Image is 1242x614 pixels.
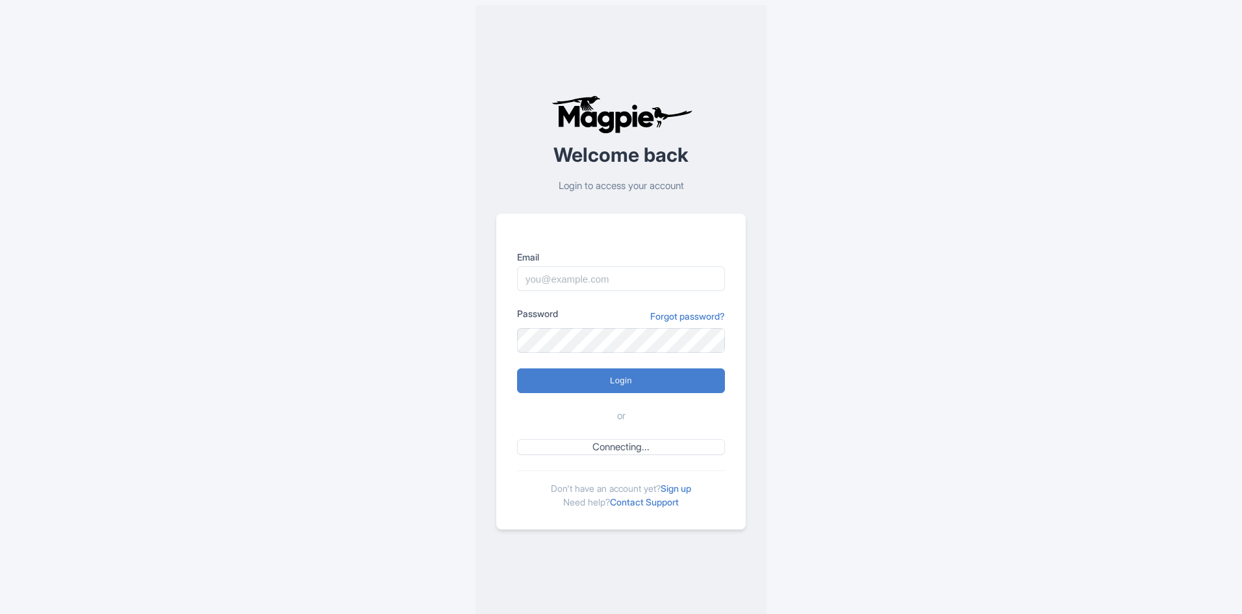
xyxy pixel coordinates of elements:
[517,307,558,320] label: Password
[496,179,746,194] p: Login to access your account
[517,266,725,291] input: you@example.com
[517,250,725,264] label: Email
[517,470,725,509] div: Don't have an account yet? Need help?
[517,368,725,393] input: Login
[496,144,746,166] h2: Welcome back
[517,439,725,455] a: Connecting...
[617,409,626,424] span: or
[610,496,679,507] a: Contact Support
[548,95,694,134] img: logo-ab69f6fb50320c5b225c76a69d11143b.png
[650,309,725,323] a: Forgot password?
[661,483,691,494] a: Sign up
